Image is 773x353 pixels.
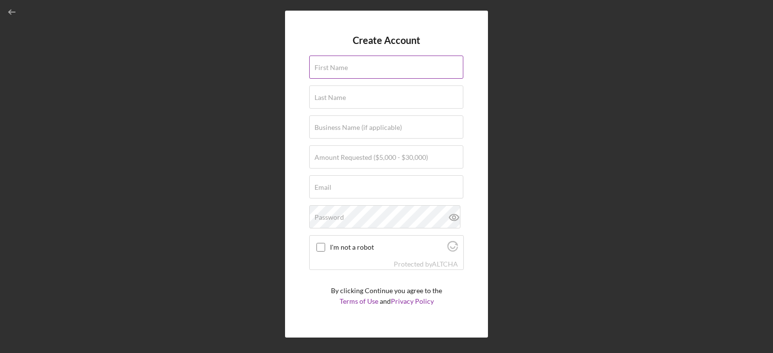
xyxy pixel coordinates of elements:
[315,64,348,71] label: First Name
[315,184,331,191] label: Email
[340,297,378,305] a: Terms of Use
[432,260,458,268] a: Visit Altcha.org
[394,260,458,268] div: Protected by
[315,124,402,131] label: Business Name (if applicable)
[315,213,344,221] label: Password
[353,35,420,46] h4: Create Account
[447,245,458,253] a: Visit Altcha.org
[315,154,428,161] label: Amount Requested ($5,000 - $30,000)
[391,297,434,305] a: Privacy Policy
[330,243,444,251] label: I'm not a robot
[315,94,346,101] label: Last Name
[331,285,442,307] p: By clicking Continue you agree to the and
